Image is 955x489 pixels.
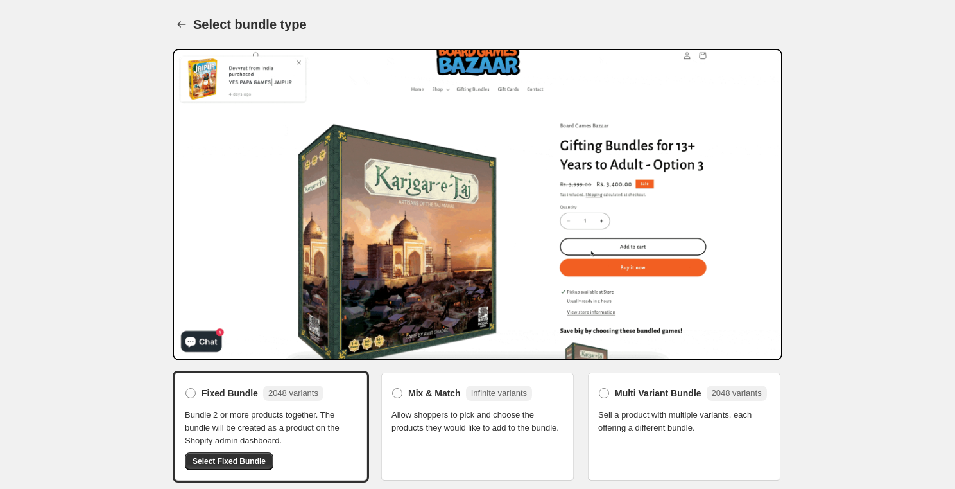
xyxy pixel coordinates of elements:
h1: Select bundle type [193,17,307,32]
span: Fixed Bundle [202,387,258,400]
button: Back [173,15,191,33]
span: Bundle 2 or more products together. The bundle will be created as a product on the Shopify admin ... [185,409,357,447]
img: Bundle Preview [173,49,782,360]
span: Select Fixed Bundle [193,456,266,467]
span: Mix & Match [408,387,461,400]
button: Select Fixed Bundle [185,452,273,470]
span: 2048 variants [268,388,318,398]
span: 2048 variants [712,388,762,398]
span: Multi Variant Bundle [615,387,701,400]
span: Infinite variants [471,388,527,398]
span: Allow shoppers to pick and choose the products they would like to add to the bundle. [391,409,564,434]
span: Sell a product with multiple variants, each offering a different bundle. [598,409,770,434]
